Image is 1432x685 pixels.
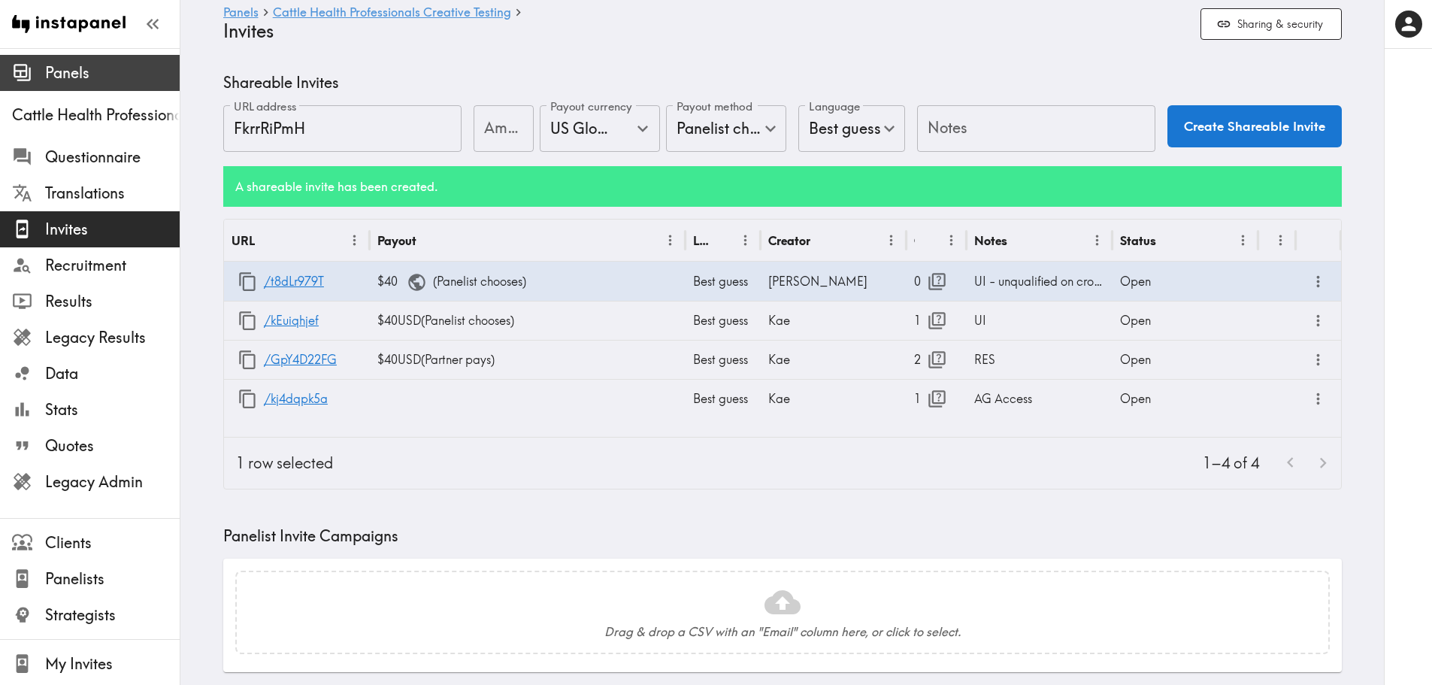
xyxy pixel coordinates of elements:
[1231,229,1255,252] button: Menu
[734,229,757,252] button: Menu
[967,340,1113,379] div: RES
[686,262,761,301] div: Best guess
[761,301,907,340] div: Kae
[1203,453,1259,474] p: 1–4 of 4
[232,233,255,248] div: URL
[45,605,180,626] span: Strategists
[916,229,940,252] button: Sort
[1269,229,1292,252] button: Menu
[45,183,180,204] span: Translations
[45,363,180,384] span: Data
[223,20,1188,42] h4: Invites
[1113,301,1258,340] div: Open
[761,379,907,418] div: Kae
[45,653,180,674] span: My Invites
[967,301,1113,340] div: UI
[1306,347,1331,372] button: more
[693,233,710,248] div: Language
[370,301,686,340] div: $40 USD ( Panelist chooses )
[550,99,632,115] label: Payout currency
[967,379,1113,418] div: AG Access
[45,327,180,348] span: Legacy Results
[1120,233,1156,248] div: Status
[812,229,835,252] button: Sort
[1085,229,1109,252] button: Menu
[45,219,180,240] span: Invites
[234,99,297,115] label: URL address
[967,262,1113,301] div: UI - unqualified on crop project
[45,291,180,312] span: Results
[45,255,180,276] span: Recruitment
[264,341,337,379] a: /GpY4D22FG
[1267,229,1291,252] button: Sort
[1009,229,1032,252] button: Sort
[1113,340,1258,379] div: Open
[658,229,682,252] button: Menu
[940,229,963,252] button: Menu
[974,233,1007,248] div: Notes
[677,99,752,115] label: Payout method
[223,72,1342,93] h5: Shareable Invites
[370,340,686,379] div: $40 USD ( Partner pays )
[45,147,180,168] span: Questionnaire
[666,105,786,152] div: Panelist chooses
[264,302,319,340] a: /kEuiqhjef
[710,229,734,252] button: Sort
[809,99,860,115] label: Language
[264,380,328,418] a: /kj4dqpk5a
[761,340,907,379] div: Kae
[1113,379,1258,418] div: Open
[914,233,916,248] div: Opens
[223,6,259,20] a: Panels
[1306,269,1331,294] button: more
[45,399,180,420] span: Stats
[45,471,180,493] span: Legacy Admin
[370,262,686,301] div: ( Panelist chooses )
[12,105,180,126] span: Cattle Health Professionals Creative Testing
[631,117,654,140] button: Open
[223,526,1342,547] h5: Panelist Invite Campaigns
[761,262,907,301] div: [PERSON_NAME]
[256,229,280,252] button: Sort
[273,6,511,20] a: Cattle Health Professionals Creative Testing
[686,301,761,340] div: Best guess
[1113,262,1258,301] div: Open
[45,62,180,83] span: Panels
[343,229,366,252] button: Menu
[45,568,180,590] span: Panelists
[604,623,961,640] h6: Drag & drop a CSV with an "Email" column here, or click to select.
[1200,8,1342,41] button: Sharing & security
[236,453,333,474] div: 1 row selected
[768,233,810,248] div: Creator
[914,302,959,340] div: 1
[914,262,959,301] div: 0
[1306,386,1331,411] button: more
[235,178,1330,195] h6: A shareable invite has been created.
[879,229,903,252] button: Menu
[45,532,180,553] span: Clients
[798,105,905,152] div: Best guess
[686,340,761,379] div: Best guess
[45,435,180,456] span: Quotes
[377,274,433,289] span: $40
[914,341,959,379] div: 2
[418,229,441,252] button: Sort
[377,233,416,248] div: Payout
[1167,105,1342,147] button: Create Shareable Invite
[1306,308,1331,333] button: more
[264,262,324,301] a: /t8dLr979T
[914,380,959,418] div: 1
[1158,229,1181,252] button: Sort
[686,379,761,418] div: Best guess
